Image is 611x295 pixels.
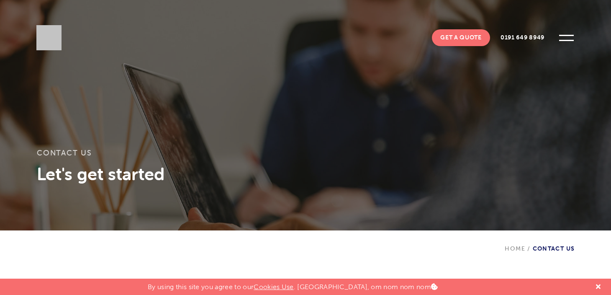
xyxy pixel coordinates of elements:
a: Cookies Use [254,283,294,291]
a: 0191 649 8949 [492,29,553,46]
div: Contact Us [505,230,575,252]
img: Sleeky Web Design Newcastle [36,25,62,50]
h1: Contact Us [37,149,574,163]
span: / [525,245,532,252]
a: Home [505,245,525,252]
a: Get A Quote [432,29,490,46]
h3: Let's get started [37,163,574,184]
p: By using this site you agree to our . [GEOGRAPHIC_DATA], om nom nom nom [148,279,438,291]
